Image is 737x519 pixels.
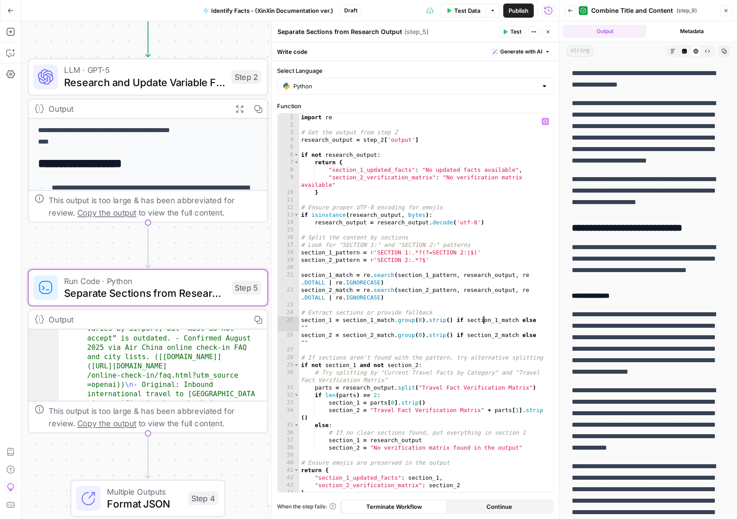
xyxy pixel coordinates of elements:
[64,75,225,90] span: Research and Update Variable Facts
[277,166,299,174] div: 8
[277,436,299,444] div: 37
[277,503,336,511] a: When the step fails:
[294,159,299,166] span: Toggle code folding, rows 7 through 10
[277,309,299,316] div: 24
[49,405,261,429] div: This output is too large & has been abbreviated for review. to view the full content.
[77,419,136,428] span: Copy the output
[509,6,528,15] span: Publish
[294,361,299,369] span: Toggle code folding, rows 29 through 38
[277,354,299,361] div: 28
[277,451,299,459] div: 39
[498,26,525,38] button: Test
[77,208,136,217] span: Copy the output
[277,129,299,136] div: 3
[277,151,299,159] div: 6
[277,429,299,436] div: 36
[198,4,338,18] button: Identify Facts - (XinXin Documentation ver.)
[107,496,182,511] span: Format JSON
[277,256,299,264] div: 19
[441,4,486,18] button: Test Data
[232,280,261,295] div: Step 5
[500,48,542,56] span: Generate with AI
[277,474,299,481] div: 42
[591,6,673,15] span: Combine Title and Content
[146,223,151,268] g: Edge from step_2 to step_5
[566,45,593,57] span: string
[277,234,299,241] div: 16
[64,64,225,76] span: LLM · GPT-5
[277,204,299,211] div: 12
[277,361,299,369] div: 29
[277,264,299,271] div: 20
[277,301,299,309] div: 23
[277,271,299,286] div: 21
[277,144,299,151] div: 5
[676,7,697,15] span: ( step_9 )
[277,159,299,166] div: 7
[64,285,225,301] span: Separate Sections from Research Output
[404,27,429,36] span: ( step_5 )
[277,114,299,121] div: 1
[146,12,151,57] g: Edge from step_1 to step_2
[454,6,480,15] span: Test Data
[277,66,554,75] label: Select Language
[188,492,218,506] div: Step 4
[277,316,299,331] div: 25
[510,28,521,36] span: Test
[486,502,512,511] span: Continue
[277,286,299,301] div: 22
[277,136,299,144] div: 4
[146,433,151,478] g: Edge from step_5 to step_4
[232,70,261,84] div: Step 2
[277,249,299,256] div: 18
[107,485,182,498] span: Multiple Outputs
[489,46,554,57] button: Generate with AI
[293,82,537,91] input: Python
[277,196,299,204] div: 11
[277,444,299,451] div: 38
[277,189,299,196] div: 10
[277,174,299,189] div: 9
[28,269,268,433] div: Run Code · PythonSeparate Sections from Research OutputStep 5Output varies by airport, but “most ...
[277,219,299,226] div: 14
[277,481,299,489] div: 43
[49,102,225,115] div: Output
[294,151,299,159] span: Toggle code folding, rows 6 through 10
[211,6,333,15] span: Identify Facts - (XinXin Documentation ver.)
[344,7,357,15] span: Draft
[294,466,299,474] span: Toggle code folding, rows 41 through 44
[277,226,299,234] div: 15
[277,211,299,219] div: 13
[277,399,299,406] div: 33
[366,502,422,511] span: Terminate Workflow
[277,421,299,429] div: 35
[277,391,299,399] div: 32
[272,42,559,61] div: Write code
[294,211,299,219] span: Toggle code folding, rows 13 through 14
[277,241,299,249] div: 17
[277,369,299,384] div: 30
[277,489,299,496] div: 44
[277,346,299,354] div: 27
[277,121,299,129] div: 2
[277,466,299,474] div: 41
[277,384,299,391] div: 31
[277,27,402,36] textarea: Separate Sections from Research Output
[64,274,225,287] span: Run Code · Python
[294,391,299,399] span: Toggle code folding, rows 32 through 34
[503,4,534,18] button: Publish
[277,406,299,421] div: 34
[447,500,552,514] button: Continue
[294,421,299,429] span: Toggle code folding, rows 35 through 38
[49,313,244,326] div: Output
[49,194,261,219] div: This output is too large & has been abbreviated for review. to view the full content.
[277,459,299,466] div: 40
[277,331,299,346] div: 26
[650,25,733,38] button: Metadata
[277,102,554,110] label: Function
[563,25,646,38] button: Output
